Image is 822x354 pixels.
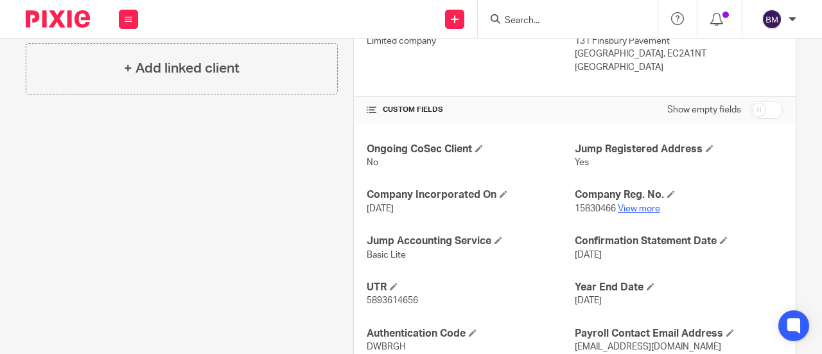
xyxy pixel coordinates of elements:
[367,327,575,341] h4: Authentication Code
[367,296,418,305] span: 5893614656
[367,235,575,248] h4: Jump Accounting Service
[367,158,378,167] span: No
[575,48,783,60] p: [GEOGRAPHIC_DATA], EC2A1NT
[367,251,406,260] span: Basic Lite
[575,143,783,156] h4: Jump Registered Address
[575,281,783,294] h4: Year End Date
[367,105,575,115] h4: CUSTOM FIELDS
[575,188,783,202] h4: Company Reg. No.
[367,143,575,156] h4: Ongoing CoSec Client
[667,103,741,116] label: Show empty fields
[124,58,240,78] h4: + Add linked client
[26,10,90,28] img: Pixie
[575,35,783,48] p: 131 Finsbury Pavement
[618,204,660,213] a: View more
[503,15,619,27] input: Search
[575,327,783,341] h4: Payroll Contact Email Address
[575,204,616,213] span: 15830466
[367,204,394,213] span: [DATE]
[575,61,783,74] p: [GEOGRAPHIC_DATA]
[575,158,589,167] span: Yes
[762,9,782,30] img: svg%3E
[575,235,783,248] h4: Confirmation Statement Date
[575,296,602,305] span: [DATE]
[367,342,406,351] span: DWBRGH
[367,188,575,202] h4: Company Incorporated On
[575,342,721,351] span: [EMAIL_ADDRESS][DOMAIN_NAME]
[575,251,602,260] span: [DATE]
[367,281,575,294] h4: UTR
[367,35,575,48] p: Limited company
